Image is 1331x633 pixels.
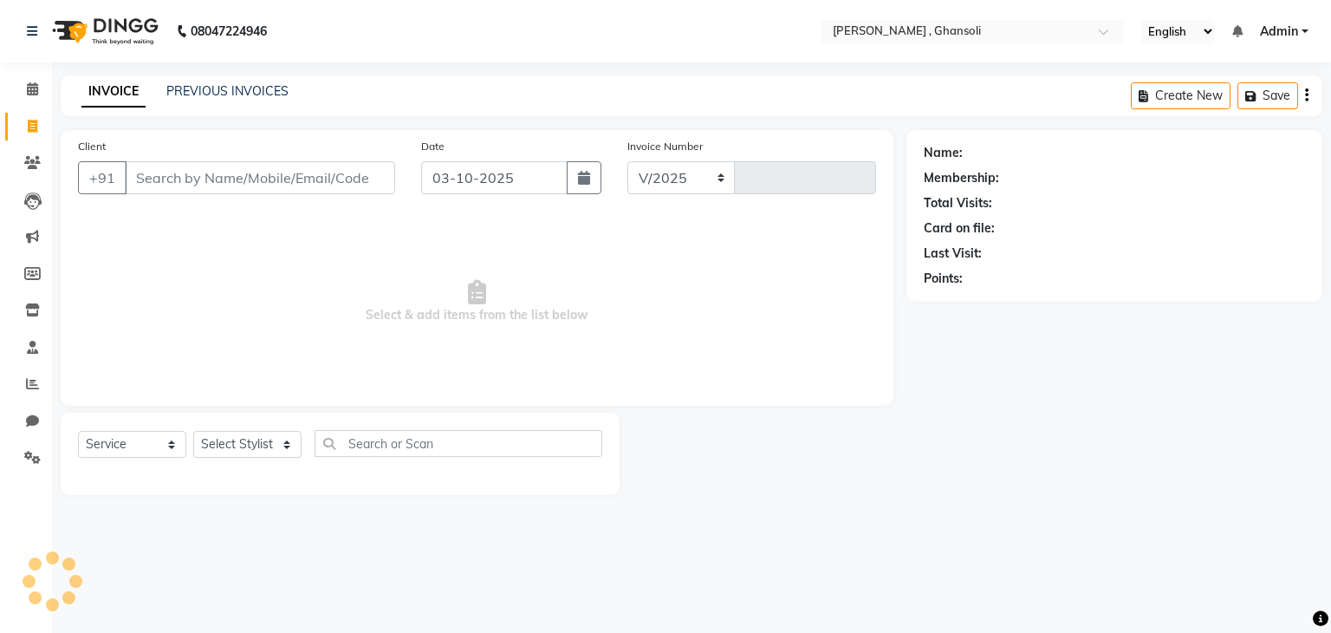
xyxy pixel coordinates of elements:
[924,194,992,212] div: Total Visits:
[1260,23,1298,41] span: Admin
[78,215,876,388] span: Select & add items from the list below
[315,430,602,457] input: Search or Scan
[1131,82,1230,109] button: Create New
[924,219,995,238] div: Card on file:
[44,7,163,55] img: logo
[627,139,703,154] label: Invoice Number
[78,161,127,194] button: +91
[924,144,963,162] div: Name:
[166,83,289,99] a: PREVIOUS INVOICES
[421,139,445,154] label: Date
[125,161,395,194] input: Search by Name/Mobile/Email/Code
[191,7,267,55] b: 08047224946
[924,245,982,263] div: Last Visit:
[924,169,999,187] div: Membership:
[78,139,106,154] label: Client
[81,76,146,108] a: INVOICE
[1237,82,1298,109] button: Save
[924,270,963,288] div: Points:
